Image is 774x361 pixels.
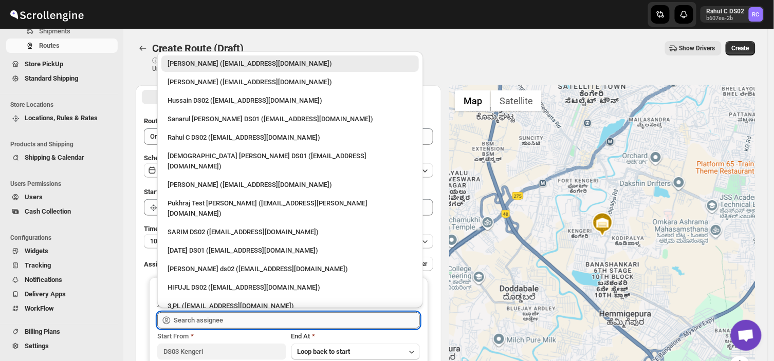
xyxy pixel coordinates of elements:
span: Create [732,44,749,52]
input: Search assignee [174,312,420,329]
a: Open chat [731,320,762,351]
button: Shipments [6,24,118,39]
li: Pukhraj Test Grewal (lesogip197@pariag.com) [157,193,423,222]
span: WorkFlow [25,305,54,312]
span: Rahul C DS02 [749,7,763,22]
div: [PERSON_NAME] ([EMAIL_ADDRESS][DOMAIN_NAME]) [168,77,413,87]
button: Locations, Rules & Rates [6,111,118,125]
span: Show Drivers [679,44,715,52]
span: Users [25,193,43,201]
li: Raja DS01 (gasecig398@owlny.com) [157,240,423,259]
span: Start Location (Warehouse) [144,188,225,196]
p: ⓘ Shipments can also be added from Shipments menu Unrouted tab [152,56,314,73]
button: Show satellite imagery [491,90,542,111]
span: Scheduled for [144,154,185,162]
li: Hussain DS02 (jarav60351@abatido.com) [157,90,423,109]
li: HIFUJL DS02 (cepali9173@intady.com) [157,277,423,296]
button: WorkFlow [6,301,118,316]
span: Assign to [144,260,172,268]
span: Locations, Rules & Rates [25,114,98,122]
span: Tracking [25,261,51,269]
div: End At [291,331,420,341]
div: Pukhraj Test [PERSON_NAME] ([EMAIL_ADDRESS][PERSON_NAME][DOMAIN_NAME]) [168,198,413,219]
button: Show Drivers [665,41,722,55]
button: Users [6,190,118,204]
button: Cash Collection [6,204,118,219]
button: Tracking [6,258,118,273]
div: [DEMOGRAPHIC_DATA] [PERSON_NAME] DS01 ([EMAIL_ADDRESS][DOMAIN_NAME]) [168,151,413,172]
li: Islam Laskar DS01 (vixib74172@ikowat.com) [157,146,423,175]
button: Shipping & Calendar [6,150,118,165]
span: Store Locations [10,101,118,109]
div: [PERSON_NAME] ds02 ([EMAIL_ADDRESS][DOMAIN_NAME]) [168,264,413,274]
span: Widgets [25,247,48,255]
button: Routes [136,41,150,55]
span: Time Per Stop [144,225,186,233]
span: Delivery Apps [25,290,66,298]
button: 10 minutes [144,234,433,249]
div: Hussain DS02 ([EMAIL_ADDRESS][DOMAIN_NAME]) [168,96,413,106]
li: Rashidul ds02 (vaseno4694@minduls.com) [157,259,423,277]
div: SARIM DS02 ([EMAIL_ADDRESS][DOMAIN_NAME]) [168,227,413,237]
span: Start From [157,332,189,340]
span: Cash Collection [25,207,71,215]
button: User menu [701,6,764,23]
button: All Route Options [142,90,288,104]
span: Shipments [39,27,70,35]
span: Route Name [144,117,180,125]
span: Configurations [10,234,118,242]
span: Create Route (Draft) [152,42,244,54]
button: Settings [6,339,118,353]
button: Widgets [6,244,118,258]
button: Show street map [455,90,491,111]
div: Rahul C DS02 ([EMAIL_ADDRESS][DOMAIN_NAME]) [168,132,413,143]
span: 10 minutes [150,237,181,245]
img: ScrollEngine [8,2,85,27]
span: Products and Shipping [10,140,118,148]
li: SARIM DS02 (xititor414@owlny.com) [157,222,423,240]
p: Rahul C DS02 [707,7,745,15]
span: Store PickUp [25,60,63,68]
span: Loop back to start [298,348,351,355]
div: [DATE] DS01 ([EMAIL_ADDRESS][DOMAIN_NAME]) [168,245,413,256]
li: Sanarul Haque DS01 (fefifag638@adosnan.com) [157,109,423,127]
div: [PERSON_NAME] ([EMAIL_ADDRESS][DOMAIN_NAME]) [168,59,413,69]
button: Delivery Apps [6,287,118,301]
button: Loop back to start [291,344,420,360]
span: Billing Plans [25,328,60,335]
button: Notifications [6,273,118,287]
input: Eg: Bengaluru Route [144,128,433,145]
li: Vikas Rathod (lolegiy458@nalwan.com) [157,175,423,193]
div: 3 PL ([EMAIL_ADDRESS][DOMAIN_NAME]) [168,301,413,311]
button: Routes [6,39,118,53]
li: Rahul Chopra (pukhraj@home-run.co) [157,55,423,72]
li: Rahul C DS02 (rahul.chopra@home-run.co) [157,127,423,146]
p: b607ea-2b [707,15,745,22]
span: Settings [25,342,49,350]
div: [PERSON_NAME] ([EMAIL_ADDRESS][DOMAIN_NAME]) [168,180,413,190]
div: Sanarul [PERSON_NAME] DS01 ([EMAIL_ADDRESS][DOMAIN_NAME]) [168,114,413,124]
span: Shipping & Calendar [25,154,84,161]
span: Standard Shipping [25,74,78,82]
button: Billing Plans [6,325,118,339]
span: Users Permissions [10,180,118,188]
span: Notifications [25,276,62,283]
button: Create [726,41,755,55]
text: RC [752,11,760,18]
button: [DATE]|[DATE] [144,163,433,178]
li: Mujakkir Benguli (voweh79617@daypey.com) [157,72,423,90]
li: 3 PL (hello@home-run.co) [157,296,423,314]
div: HIFUJL DS02 ([EMAIL_ADDRESS][DOMAIN_NAME]) [168,282,413,293]
span: Routes [39,42,60,49]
